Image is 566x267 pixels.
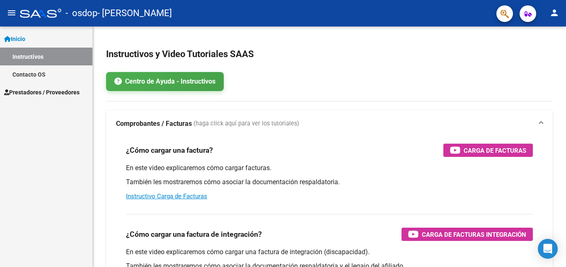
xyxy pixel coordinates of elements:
[4,34,25,43] span: Inicio
[126,229,262,240] h3: ¿Cómo cargar una factura de integración?
[402,228,533,241] button: Carga de Facturas Integración
[106,72,224,91] a: Centro de Ayuda - Instructivos
[126,178,533,187] p: También les mostraremos cómo asociar la documentación respaldatoria.
[126,164,533,173] p: En este video explicaremos cómo cargar facturas.
[7,8,17,18] mat-icon: menu
[549,8,559,18] mat-icon: person
[126,248,533,257] p: En este video explicaremos cómo cargar una factura de integración (discapacidad).
[4,88,80,97] span: Prestadores / Proveedores
[443,144,533,157] button: Carga de Facturas
[97,4,172,22] span: - [PERSON_NAME]
[106,46,553,62] h2: Instructivos y Video Tutoriales SAAS
[116,119,192,128] strong: Comprobantes / Facturas
[538,239,558,259] div: Open Intercom Messenger
[126,144,213,156] h3: ¿Cómo cargar una factura?
[126,192,207,200] a: Instructivo Carga de Facturas
[65,4,97,22] span: - osdop
[106,111,553,137] mat-expansion-panel-header: Comprobantes / Facturas (haga click aquí para ver los tutoriales)
[194,119,299,128] span: (haga click aquí para ver los tutoriales)
[464,145,526,156] span: Carga de Facturas
[422,229,526,240] span: Carga de Facturas Integración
